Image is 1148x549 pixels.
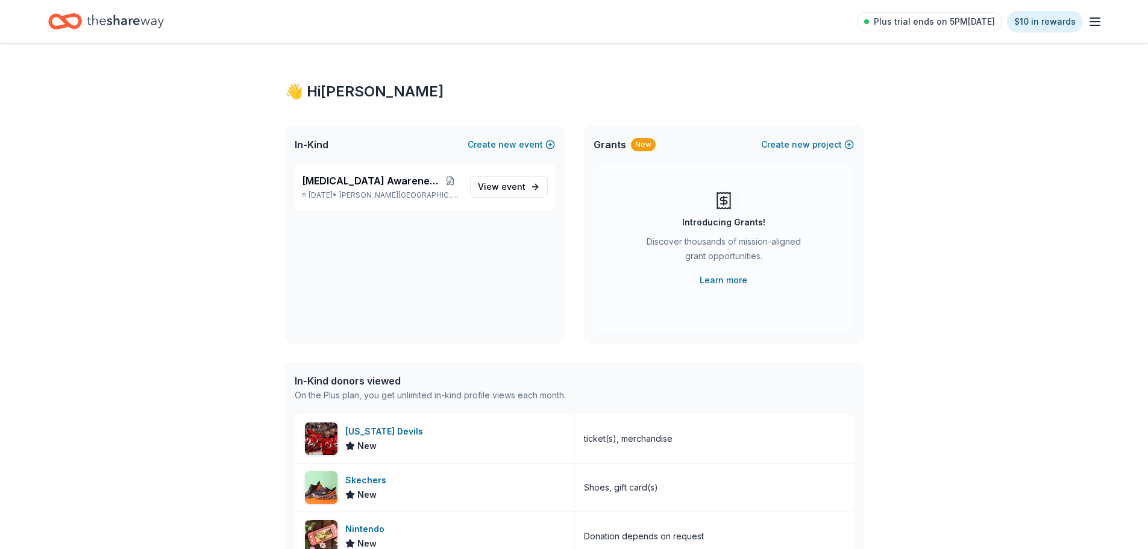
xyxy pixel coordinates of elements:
[874,14,995,29] span: Plus trial ends on 5PM[DATE]
[501,181,525,192] span: event
[305,471,337,504] img: Image for Skechers
[357,488,377,502] span: New
[478,180,525,194] span: View
[302,190,460,200] p: [DATE] •
[498,137,516,152] span: new
[295,374,566,388] div: In-Kind donors viewed
[285,82,864,101] div: 👋 Hi [PERSON_NAME]
[584,529,704,544] div: Donation depends on request
[584,480,658,495] div: Shoes, gift card(s)
[295,388,566,403] div: On the Plus plan, you get unlimited in-kind profile views each month.
[857,12,1002,31] a: Plus trial ends on 5PM[DATE]
[642,234,806,268] div: Discover thousands of mission-aligned grant opportunities.
[345,522,389,536] div: Nintendo
[470,176,548,198] a: View event
[345,424,428,439] div: [US_STATE] Devils
[302,174,441,188] span: [MEDICAL_DATA] Awareness Raffle
[792,137,810,152] span: new
[357,439,377,453] span: New
[761,137,854,152] button: Createnewproject
[345,473,391,488] div: Skechers
[48,7,164,36] a: Home
[295,137,328,152] span: In-Kind
[594,137,626,152] span: Grants
[682,215,765,230] div: Introducing Grants!
[305,422,337,455] img: Image for New Jersey Devils
[1007,11,1083,33] a: $10 in rewards
[339,190,460,200] span: [PERSON_NAME][GEOGRAPHIC_DATA], [GEOGRAPHIC_DATA]
[584,431,673,446] div: ticket(s), merchandise
[700,273,747,287] a: Learn more
[468,137,555,152] button: Createnewevent
[631,138,656,151] div: New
